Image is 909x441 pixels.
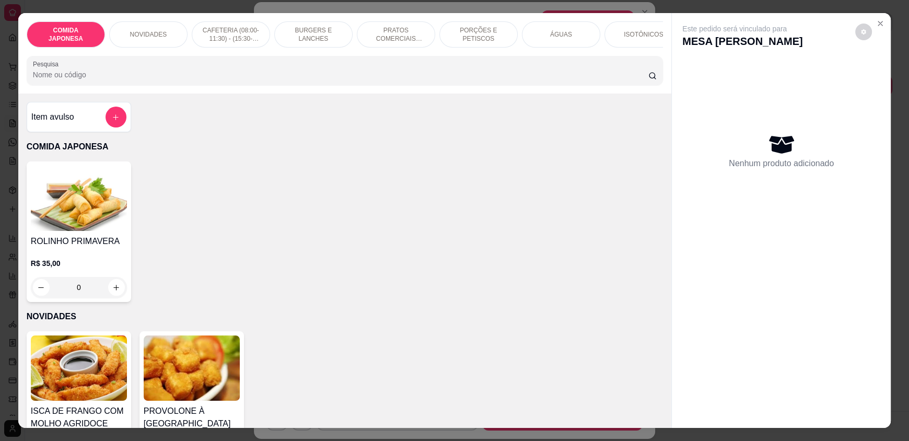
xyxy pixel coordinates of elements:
label: Pesquisa [33,60,62,68]
p: MESA [PERSON_NAME] [682,34,802,49]
p: R$ 35,00 [31,258,127,269]
h4: Item avulso [31,111,74,123]
p: ISOTÔNICOS [624,30,663,39]
input: Pesquisa [33,69,649,80]
p: ÁGUAS [550,30,572,39]
p: COMIDA JAPONESA [27,141,663,153]
p: COMIDA JAPONESA [36,26,96,43]
button: add-separate-item [106,107,126,127]
p: PORÇÕES E PETISCOS [448,26,509,43]
p: NOVIDADES [27,310,663,323]
img: product-image [144,335,240,401]
p: NOVIDADES [130,30,167,39]
p: PRATOS COMERCIAIS (11:30-15:30) [366,26,426,43]
button: decrease-product-quantity [855,24,872,40]
img: product-image [31,335,127,401]
p: Este pedido será vinculado para [682,24,802,34]
h4: ISCA DE FRANGO COM MOLHO AGRIDOCE [31,405,127,430]
p: CAFETERIA (08:00-11:30) - (15:30-18:00) [201,26,261,43]
h4: PROVOLONE À [GEOGRAPHIC_DATA] [144,405,240,430]
button: Close [872,15,889,32]
p: BURGERS E LANCHES [283,26,344,43]
img: product-image [31,166,127,231]
p: Nenhum produto adicionado [729,157,834,170]
h4: ROLINHO PRIMAVERA [31,235,127,248]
